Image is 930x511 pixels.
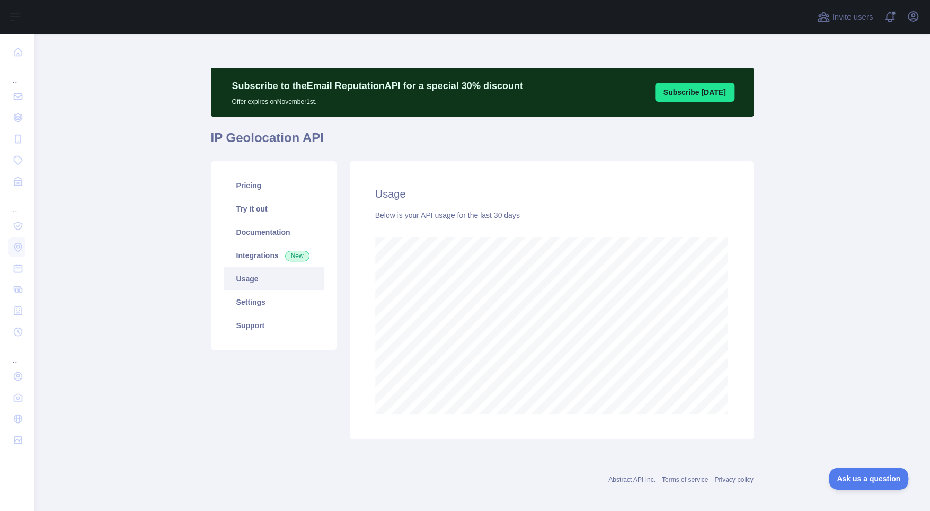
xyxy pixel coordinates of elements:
[211,129,754,155] h1: IP Geolocation API
[224,314,324,337] a: Support
[815,8,875,25] button: Invite users
[832,11,873,23] span: Invite users
[714,476,753,483] a: Privacy policy
[375,210,728,221] div: Below is your API usage for the last 30 days
[232,78,523,93] p: Subscribe to the Email Reputation API for a special 30 % discount
[608,476,656,483] a: Abstract API Inc.
[224,267,324,290] a: Usage
[662,476,708,483] a: Terms of service
[232,93,523,106] p: Offer expires on November 1st.
[8,193,25,214] div: ...
[224,174,324,197] a: Pricing
[224,197,324,221] a: Try it out
[375,187,728,201] h2: Usage
[829,468,909,490] iframe: Toggle Customer Support
[224,244,324,267] a: Integrations New
[224,290,324,314] a: Settings
[8,343,25,365] div: ...
[8,64,25,85] div: ...
[285,251,309,261] span: New
[224,221,324,244] a: Documentation
[655,83,734,102] button: Subscribe [DATE]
